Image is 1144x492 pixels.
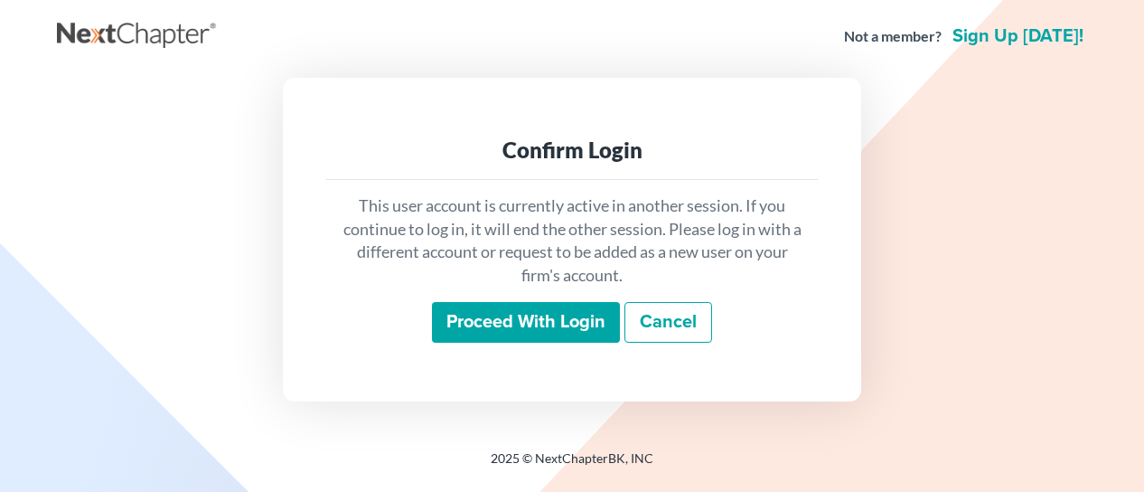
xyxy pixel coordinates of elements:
div: Confirm Login [341,136,803,165]
strong: Not a member? [844,26,942,47]
a: Sign up [DATE]! [949,27,1087,45]
p: This user account is currently active in another session. If you continue to log in, it will end ... [341,194,803,288]
a: Cancel [624,302,712,344]
div: 2025 © NextChapterBK, INC [57,449,1087,482]
input: Proceed with login [432,302,620,344]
